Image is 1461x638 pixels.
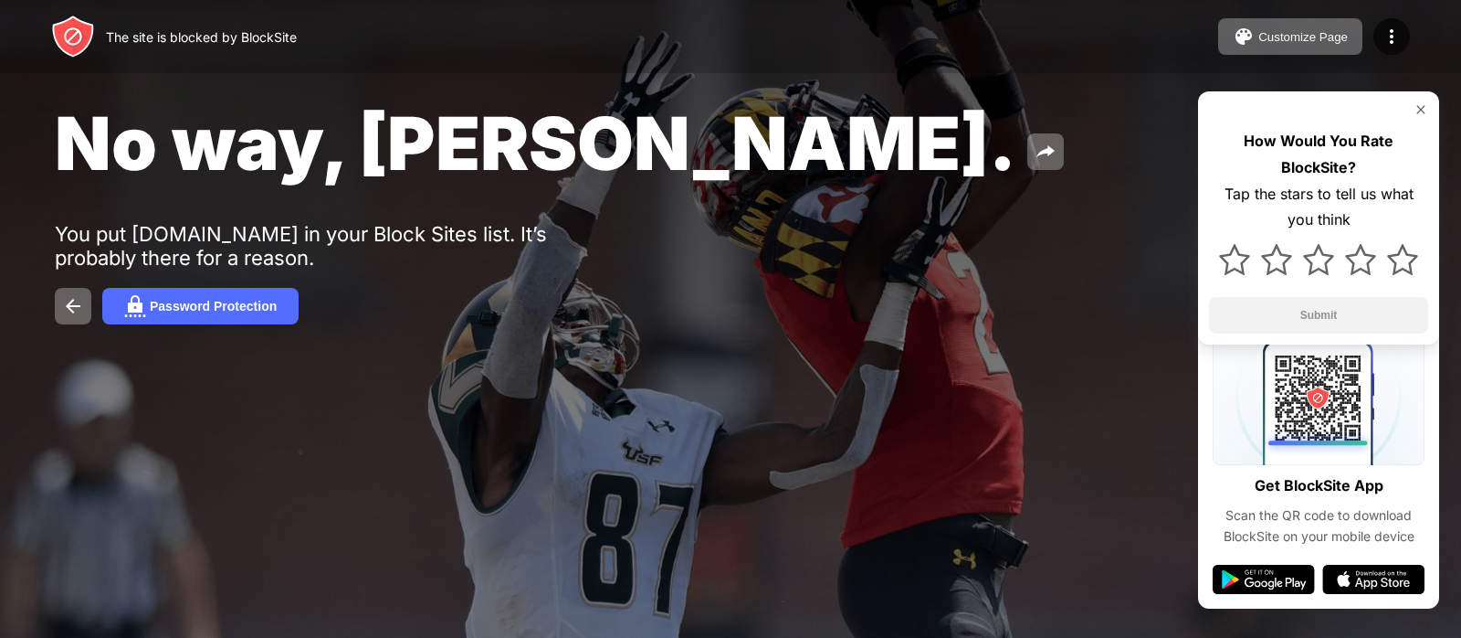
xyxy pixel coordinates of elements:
[1345,244,1376,275] img: star.svg
[1387,244,1418,275] img: star.svg
[1213,565,1315,594] img: google-play.svg
[1261,244,1292,275] img: star.svg
[51,15,95,58] img: header-logo.svg
[1233,26,1255,48] img: pallet.svg
[1209,297,1428,334] button: Submit
[1258,30,1348,44] div: Customize Page
[55,222,619,270] div: You put [DOMAIN_NAME] in your Block Sites list. It’s probably there for a reason.
[124,295,146,317] img: password.svg
[1255,473,1383,499] div: Get BlockSite App
[1035,141,1056,163] img: share.svg
[1218,18,1362,55] button: Customize Page
[1303,244,1334,275] img: star.svg
[62,295,84,317] img: back.svg
[1209,181,1428,234] div: Tap the stars to tell us what you think
[55,99,1016,187] span: No way, [PERSON_NAME].
[1213,505,1424,547] div: Scan the QR code to download BlockSite on your mobile device
[106,29,297,45] div: The site is blocked by BlockSite
[1209,128,1428,181] div: How Would You Rate BlockSite?
[1414,102,1428,117] img: rate-us-close.svg
[1381,26,1403,48] img: menu-icon.svg
[150,299,277,314] div: Password Protection
[1322,565,1424,594] img: app-store.svg
[102,288,299,324] button: Password Protection
[1219,244,1250,275] img: star.svg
